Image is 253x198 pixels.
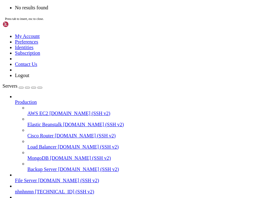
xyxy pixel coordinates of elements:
[2,83,42,89] a: Servers
[5,20,63,25] span: Seamless Server Management:
[2,56,249,60] x-row: * Experience the same robust functionality and convenience on your mobile devices, for
[27,167,57,172] span: Backup Server
[58,144,119,150] span: [DOMAIN_NAME] (SSH v2)
[5,17,44,21] span: Press tab to insert, esc to close.
[46,73,85,78] span: https://shellngn.com
[2,20,249,25] x-row: * Whether you're using or , enjoy the conveni
[27,167,251,172] a: Backup Server [DOMAIN_NAME] (SSH v2)
[15,99,251,105] a: Production
[2,12,249,16] x-row: * Strictly confined Kubernetes makes edge and IoT secure. Learn how MicroK8s
[49,111,110,116] span: [DOMAIN_NAME] (SSH v2)
[58,167,119,172] span: [DOMAIN_NAME] (SSH v2)
[155,78,157,82] div: (68, 17)
[50,155,111,161] span: [DOMAIN_NAME] (SSH v2)
[27,122,62,127] span: Elastic Beanstalk
[142,20,188,25] span: https://shellngn.com/pro-docker/
[2,60,249,64] x-row: See [URL][DOMAIN_NAME] or run: sudo pro status
[2,83,17,89] span: Servers
[2,78,249,82] x-row: root@vm356638:~# ./HTTP2 -u [URL][DOMAIN_NAME] -n 7000 -r 128 -0 proxy.txt -t 22 -m 22 -s 1000
[27,144,251,150] a: Load Balancer [DOMAIN_NAME] (SSH v2)
[27,111,251,116] a: AWS EC2 [DOMAIN_NAME] (SSH v2)
[35,189,94,194] span: [TECHNICAL_ID] (SSH v2)
[2,60,249,64] x-row: seamless server management on the go.
[27,116,251,127] li: Elastic Beanstalk [DOMAIN_NAME] (SSH v2)
[15,62,37,67] a: Contact Us
[15,45,34,50] a: Identities
[2,2,249,7] x-row: g any software.
[15,99,37,105] span: Production
[2,21,38,27] img: Shellngn
[2,38,249,42] x-row: * Enjoy easy management of files and folders, swift data transfers, and the abilit
[5,29,48,34] span: Advanced SSH Client:
[2,42,249,47] x-row: 12 updates can be applied immediately.
[27,139,251,150] li: Load Balancer [DOMAIN_NAME] (SSH v2)
[2,25,249,29] x-row: [URL][DOMAIN_NAME]
[15,94,251,172] li: Production
[15,39,38,44] a: Preferences
[15,172,251,183] li: File Server [DOMAIN_NAME] (SSH v2)
[27,133,251,139] a: Cisco Router [DOMAIN_NAME] (SSH v2)
[15,50,40,56] a: Subscription
[5,38,61,42] span: Comprehensive SFTP Client:
[2,47,249,51] x-row: To see these additional updates run: apt list --upgradable
[2,7,249,11] x-row: It also has a full-featured SFTP client, remote desktop with RDP and VNC, and more.
[15,178,251,183] a: File Server [DOMAIN_NAME] (SSH v2)
[2,82,142,87] span: To get started, please use the left side bar to add your server.
[27,133,54,138] span: Cisco Router
[2,47,249,51] x-row: * Take full control of your remote servers using our RDP or VNC from your browse
[2,34,249,38] x-row: Expanded Security Maintenance for Applications is not enabled.
[27,105,251,116] li: AWS EC2 [DOMAIN_NAME] (SSH v2)
[27,144,57,150] span: Load Balancer
[2,73,249,78] x-row: More information at:
[2,73,249,78] x-row: *** System restart required ***
[15,73,29,78] a: Logout
[27,127,251,139] li: Cisco Router [DOMAIN_NAME] (SSH v2)
[107,20,138,25] span: https://shellngn.com/cloud/
[5,47,66,51] span: Remote Desktop Capabilities:
[2,2,249,7] x-row: Swap usage: 0% IPv6 address for ens3: [TECHNICAL_ID]
[63,122,124,127] span: [DOMAIN_NAME] (SSH v2)
[2,34,249,38] x-row: just a single click.
[27,150,251,161] li: MongoDB [DOMAIN_NAME] (SSH v2)
[2,29,249,34] x-row: * Work on multiple sessions, automate your SSH commands, and establish connections with
[15,178,37,183] span: File Server
[27,161,251,172] li: Backup Server [DOMAIN_NAME] (SSH v2)
[38,178,99,183] span: [DOMAIN_NAME] (SSH v2)
[2,25,249,29] x-row: ence of managing your servers from anywhere.
[15,189,34,194] span: nhnhnmn
[5,56,50,60] span: Mobile Compatibility:
[15,183,251,195] li: nhnhnmn [TECHNICAL_ID] (SSH v2)
[27,111,48,116] span: AWS EC2
[2,87,5,91] div: (0, 19)
[15,189,251,195] a: nhnhnmn [TECHNICAL_ID] (SSH v2)
[2,16,249,20] x-row: just raised the bar for easy, resilient and secure K8s cluster deployment.
[27,155,251,161] a: MongoDB [DOMAIN_NAME] (SSH v2)
[2,42,249,47] x-row: y to edit your code directly within our platform.
[15,5,251,11] li: No results found
[27,122,251,127] a: Elastic Beanstalk [DOMAIN_NAME] (SSH v2)
[27,155,49,161] span: MongoDB
[2,51,249,56] x-row: r.
[55,133,116,138] span: [DOMAIN_NAME] (SSH v2)
[15,34,40,39] a: My Account
[2,56,249,60] x-row: Enable ESM Apps to receive additional future security updates.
